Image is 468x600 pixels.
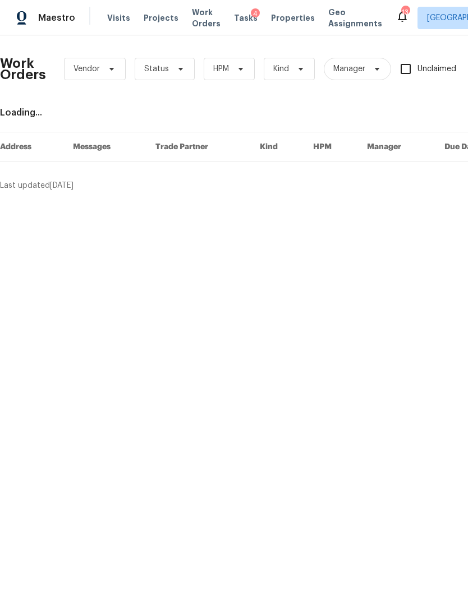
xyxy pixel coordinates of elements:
[107,12,130,24] span: Visits
[417,63,456,75] span: Unclaimed
[192,7,221,29] span: Work Orders
[234,14,258,22] span: Tasks
[64,132,146,162] th: Messages
[358,132,435,162] th: Manager
[333,63,365,75] span: Manager
[146,132,251,162] th: Trade Partner
[74,63,100,75] span: Vendor
[144,63,169,75] span: Status
[328,7,382,29] span: Geo Assignments
[213,63,229,75] span: HPM
[251,132,304,162] th: Kind
[401,7,409,18] div: 13
[251,8,260,20] div: 4
[273,63,289,75] span: Kind
[271,12,315,24] span: Properties
[304,132,358,162] th: HPM
[50,182,74,190] span: [DATE]
[38,12,75,24] span: Maestro
[144,12,178,24] span: Projects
